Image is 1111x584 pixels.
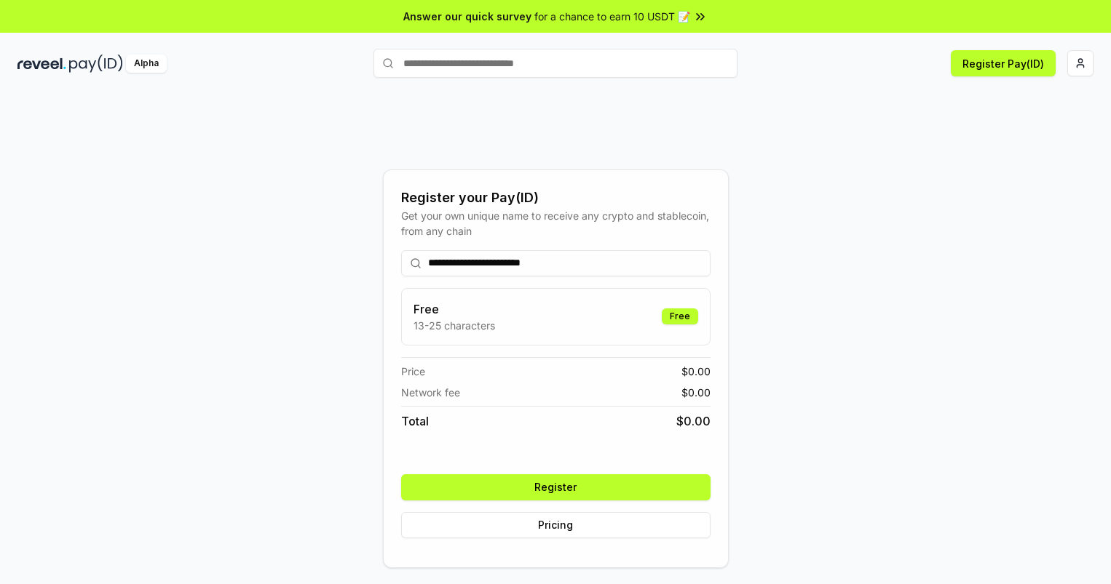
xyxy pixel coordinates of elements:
[401,364,425,379] span: Price
[662,308,698,324] div: Free
[681,364,711,379] span: $ 0.00
[401,474,711,500] button: Register
[69,55,123,73] img: pay_id
[681,385,711,400] span: $ 0.00
[126,55,167,73] div: Alpha
[676,412,711,430] span: $ 0.00
[534,9,690,24] span: for a chance to earn 10 USDT 📝
[401,188,711,208] div: Register your Pay(ID)
[951,50,1056,76] button: Register Pay(ID)
[403,9,531,24] span: Answer our quick survey
[414,318,495,333] p: 13-25 characters
[401,385,460,400] span: Network fee
[401,512,711,538] button: Pricing
[401,412,429,430] span: Total
[414,300,495,318] h3: Free
[401,208,711,239] div: Get your own unique name to receive any crypto and stablecoin, from any chain
[17,55,66,73] img: reveel_dark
